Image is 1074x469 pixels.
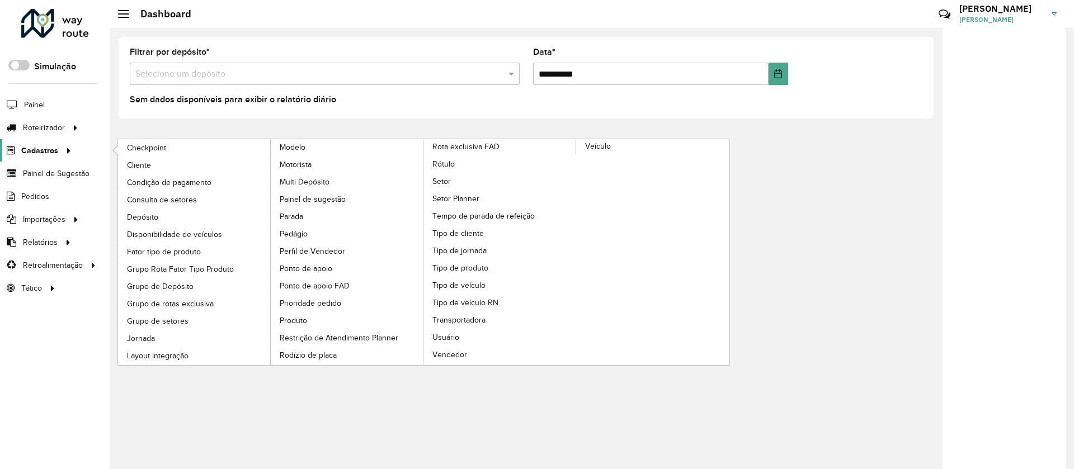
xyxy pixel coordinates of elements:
[127,211,158,223] span: Depósito
[34,60,76,73] label: Simulação
[23,259,83,271] span: Retroalimentação
[271,225,424,242] a: Pedágio
[423,277,577,293] a: Tipo de veículo
[118,243,271,260] a: Fator tipo de produto
[932,2,957,26] a: Contato Rápido
[271,260,424,277] a: Ponto de apoio
[118,139,424,365] a: Modelo
[271,208,424,225] a: Parada
[271,191,424,207] a: Painel de sugestão
[423,207,577,224] a: Tempo de parada de refeição
[271,173,424,190] a: Multi Depósito
[423,225,577,241] a: Tipo de cliente
[127,333,155,344] span: Jornada
[280,263,332,274] span: Ponto de apoio
[118,312,271,329] a: Grupo de setores
[432,141,500,153] span: Rota exclusiva FAD
[432,331,459,343] span: Usuário
[271,347,424,363] a: Rodízio de placa
[271,156,424,173] a: Motorista
[118,347,271,364] a: Layout integração
[118,226,271,243] a: Disponibilidade de veículos
[432,210,535,222] span: Tempo de parada de refeição
[118,209,271,225] a: Depósito
[23,236,58,248] span: Relatórios
[118,174,271,191] a: Condição de pagamento
[280,176,329,188] span: Multi Depósito
[423,311,577,328] a: Transportadora
[21,145,58,157] span: Cadastros
[23,168,89,179] span: Painel de Sugestão
[423,155,577,172] a: Rótulo
[127,298,214,310] span: Grupo de rotas exclusiva
[280,159,312,170] span: Motorista
[271,277,424,294] a: Ponto de apoio FAD
[280,349,337,361] span: Rodízio de placa
[533,45,555,59] label: Data
[118,295,271,312] a: Grupo de rotas exclusiva
[118,330,271,347] a: Jornada
[432,262,488,274] span: Tipo de produto
[280,315,307,326] span: Produto
[280,245,345,257] span: Perfil de Vendedor
[118,139,271,156] a: Checkpoint
[423,329,577,345] a: Usuário
[271,243,424,259] a: Perfil de Vendedor
[127,142,166,154] span: Checkpoint
[271,312,424,329] a: Produto
[585,140,611,152] span: Veículo
[280,141,305,153] span: Modelo
[118,278,271,295] a: Grupo de Depósito
[280,332,398,344] span: Restrição de Atendimento Planner
[118,157,271,173] a: Cliente
[118,260,271,277] a: Grupo Rota Fator Tipo Produto
[21,191,49,202] span: Pedidos
[959,3,1043,14] h3: [PERSON_NAME]
[127,315,189,327] span: Grupo de setores
[24,99,45,111] span: Painel
[432,245,487,257] span: Tipo de jornada
[127,263,234,275] span: Grupo Rota Fator Tipo Produto
[118,191,271,208] a: Consulta de setores
[432,279,486,291] span: Tipo de veículo
[423,173,577,190] a: Setor
[423,294,577,311] a: Tipo de veículo RN
[423,242,577,259] a: Tipo de jornada
[127,159,151,171] span: Cliente
[127,350,189,362] span: Layout integração
[271,329,424,346] a: Restrição de Atendimento Planner
[23,122,65,134] span: Roteirizador
[127,246,201,258] span: Fator tipo de produto
[432,176,451,187] span: Setor
[432,158,455,170] span: Rótulo
[130,93,336,106] label: Sem dados disponíveis para exibir o relatório diário
[959,15,1043,25] span: [PERSON_NAME]
[127,281,194,292] span: Grupo de Depósito
[423,259,577,276] a: Tipo de produto
[23,214,65,225] span: Importações
[130,45,210,59] label: Filtrar por depósito
[423,139,729,365] a: Veículo
[271,139,577,365] a: Rota exclusiva FAD
[127,229,222,240] span: Disponibilidade de veículos
[432,228,484,239] span: Tipo de cliente
[280,297,341,309] span: Prioridade pedido
[280,211,303,222] span: Parada
[432,297,498,309] span: Tipo de veículo RN
[432,193,479,205] span: Setor Planner
[423,190,577,207] a: Setor Planner
[423,346,577,363] a: Vendedor
[280,228,308,240] span: Pedágio
[21,282,42,294] span: Tático
[280,193,346,205] span: Painel de sugestão
[769,63,788,85] button: Choose Date
[127,177,211,188] span: Condição de pagamento
[129,8,191,20] h2: Dashboard
[271,295,424,311] a: Prioridade pedido
[280,280,350,292] span: Ponto de apoio FAD
[432,314,486,326] span: Transportadora
[432,349,467,361] span: Vendedor
[127,194,197,206] span: Consulta de setores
